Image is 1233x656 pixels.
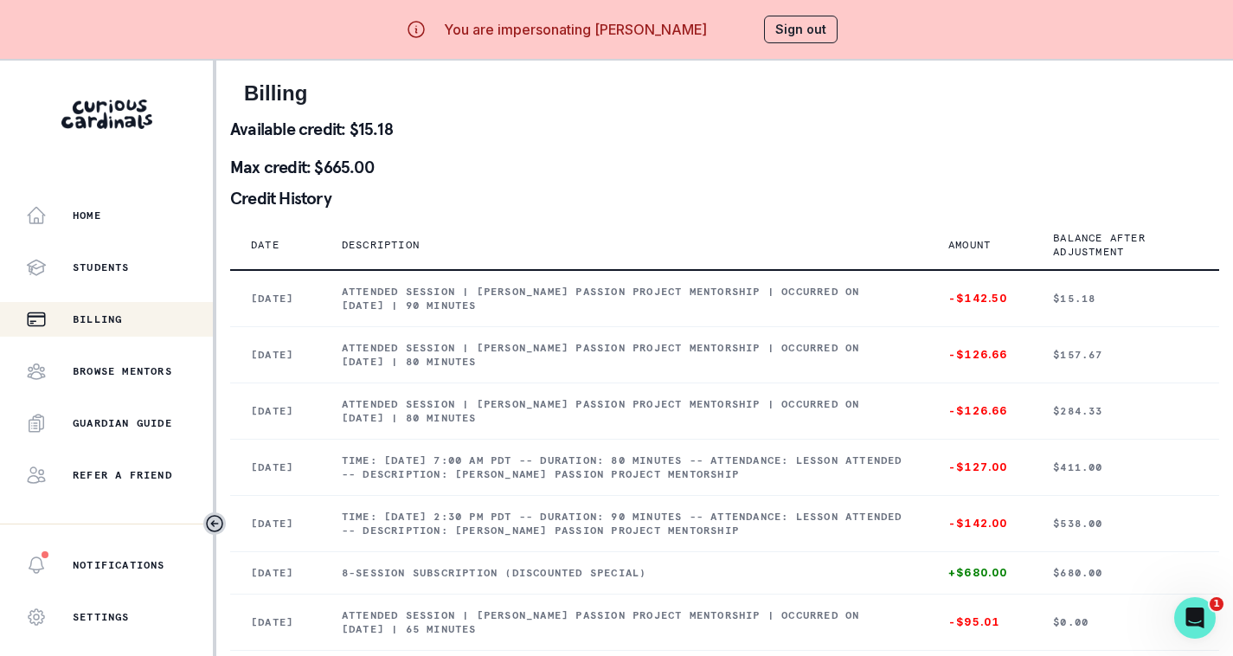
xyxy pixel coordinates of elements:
[342,341,907,369] p: Attended session | [PERSON_NAME] Passion Project Mentorship | Occurred on [DATE] | 80 minutes
[230,120,1219,138] p: Available credit: $15.18
[73,209,101,222] p: Home
[342,238,420,252] p: Description
[230,158,1219,176] p: Max credit: $665.00
[203,512,226,535] button: Toggle sidebar
[251,404,300,418] p: [DATE]
[1053,292,1198,305] p: $15.18
[73,610,130,624] p: Settings
[948,517,1011,531] p: -$142.00
[251,517,300,531] p: [DATE]
[948,404,1011,418] p: -$126.66
[73,468,172,482] p: Refer a friend
[251,566,300,580] p: [DATE]
[444,19,707,40] p: You are impersonating [PERSON_NAME]
[1053,517,1198,531] p: $538.00
[1053,348,1198,362] p: $157.67
[948,615,1011,629] p: -$95.01
[948,566,1011,580] p: +$680.00
[73,260,130,274] p: Students
[251,238,279,252] p: Date
[73,558,165,572] p: Notifications
[1053,460,1198,474] p: $411.00
[73,312,122,326] p: Billing
[342,608,907,636] p: Attended session | [PERSON_NAME] Passion Project Mentorship | Occurred on [DATE] | 65 minutes
[1210,597,1223,611] span: 1
[948,238,991,252] p: Amount
[1174,597,1216,639] iframe: Intercom live chat
[342,566,907,580] p: 8-Session Subscription (discounted special)
[948,460,1011,474] p: -$127.00
[244,81,1205,106] h2: Billing
[342,510,907,537] p: Time: [DATE] 2:30 PM PDT -- Duration: 90 minutes -- Attendance: Lesson attended -- Description: [...
[251,460,300,474] p: [DATE]
[251,292,300,305] p: [DATE]
[73,416,172,430] p: Guardian Guide
[948,292,1011,305] p: -$142.50
[1053,615,1198,629] p: $0.00
[1053,566,1198,580] p: $680.00
[342,397,907,425] p: Attended session | [PERSON_NAME] Passion Project Mentorship | Occurred on [DATE] | 80 minutes
[342,453,907,481] p: Time: [DATE] 7:00 AM PDT -- Duration: 80 minutes -- Attendance: Lesson attended -- Description: [...
[342,285,907,312] p: Attended session | [PERSON_NAME] Passion Project Mentorship | Occurred on [DATE] | 90 minutes
[1053,404,1198,418] p: $284.33
[1053,231,1178,259] p: Balance after adjustment
[764,16,838,43] button: Sign out
[61,100,152,129] img: Curious Cardinals Logo
[251,348,300,362] p: [DATE]
[73,364,172,378] p: Browse Mentors
[230,190,1219,207] p: Credit History
[251,615,300,629] p: [DATE]
[948,348,1011,362] p: -$126.66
